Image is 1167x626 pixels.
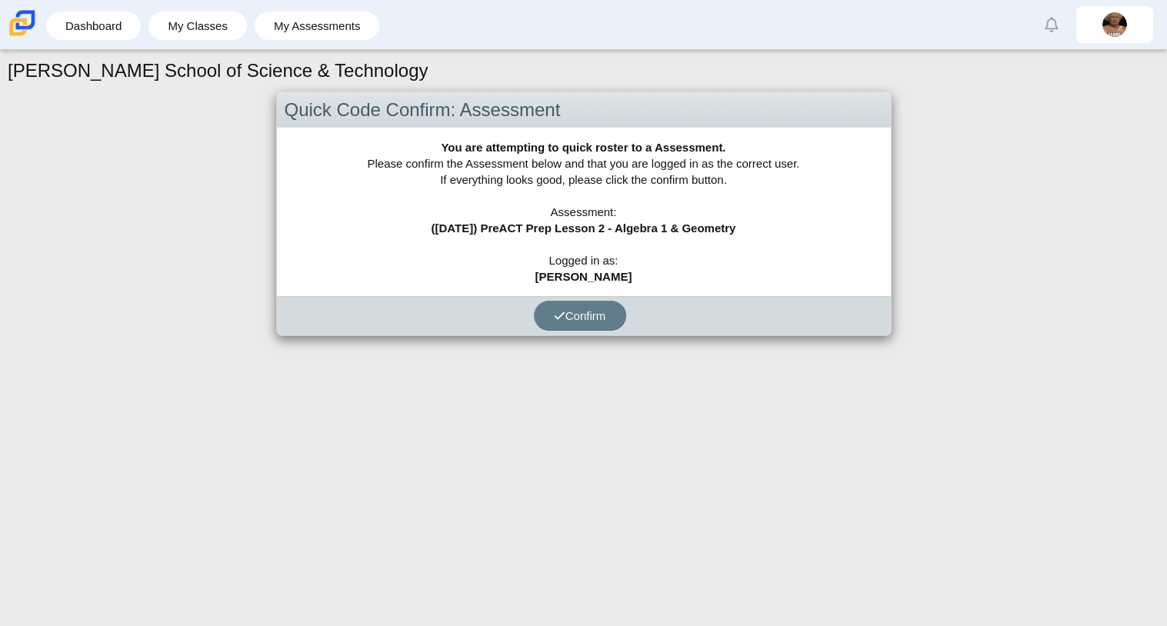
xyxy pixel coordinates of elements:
[554,309,606,322] span: Confirm
[1102,12,1127,37] img: anica.janusz.y6scHO
[277,92,891,128] div: Quick Code Confirm: Assessment
[441,141,725,154] b: You are attempting to quick roster to a Assessment.
[432,221,736,235] b: ([DATE]) PreACT Prep Lesson 2 - Algebra 1 & Geometry
[262,12,372,40] a: My Assessments
[534,301,626,331] button: Confirm
[8,58,428,84] h1: [PERSON_NAME] School of Science & Technology
[6,7,38,39] img: Carmen School of Science & Technology
[54,12,133,40] a: Dashboard
[1076,6,1153,43] a: anica.janusz.y6scHO
[277,128,891,296] div: Please confirm the Assessment below and that you are logged in as the correct user. If everything...
[1035,8,1069,42] a: Alerts
[6,28,38,42] a: Carmen School of Science & Technology
[535,270,632,283] b: [PERSON_NAME]
[156,12,239,40] a: My Classes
